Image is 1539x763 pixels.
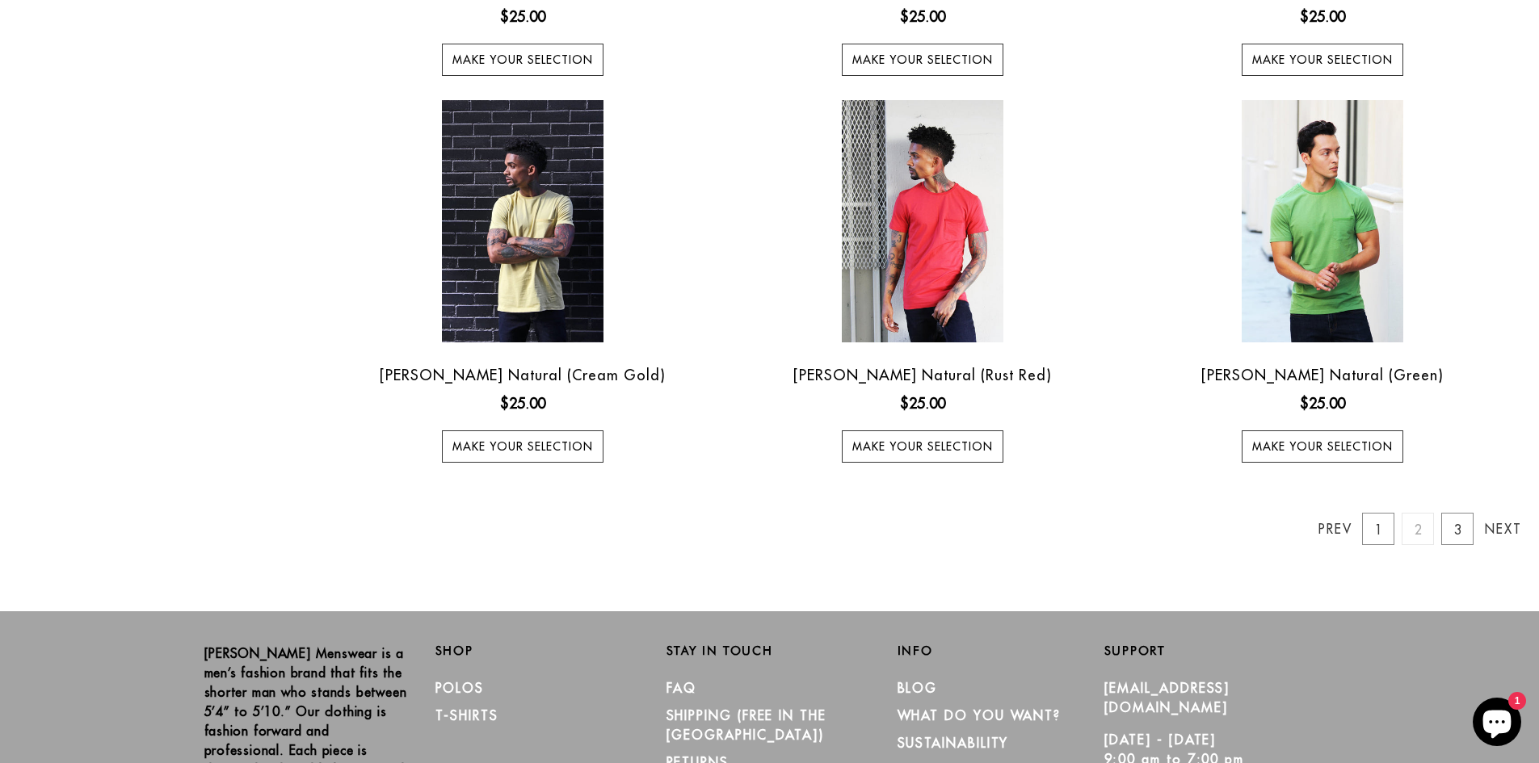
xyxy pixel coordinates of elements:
[898,707,1062,723] a: What Do You Want?
[1104,680,1230,715] a: [EMAIL_ADDRESS][DOMAIN_NAME]
[442,44,603,76] a: Make your selection
[1485,513,1517,545] a: Next
[666,707,826,743] a: SHIPPING (Free in the [GEOGRAPHIC_DATA])
[900,392,945,414] ins: $25.00
[842,44,1003,76] a: Make your selection
[1104,644,1335,658] h2: Support
[898,644,1104,658] h2: Info
[842,100,1003,342] img: Otero Natural (Rust Red)
[435,680,485,696] a: Polos
[1242,44,1403,76] a: Make your selection
[900,6,945,27] ins: $25.00
[500,6,545,27] ins: $25.00
[1300,6,1345,27] ins: $25.00
[898,680,938,696] a: Blog
[442,430,603,463] a: Make your selection
[500,392,545,414] ins: $25.00
[793,366,1052,384] a: [PERSON_NAME] Natural (Rust Red)
[1441,513,1474,545] a: 3
[442,100,603,342] img: Otero Natural (Cream Gold)
[842,430,1003,463] a: Make your selection
[666,680,697,696] a: FAQ
[1468,698,1526,750] inbox-online-store-chat: Shopify online store chat
[435,707,498,723] a: T-Shirts
[1242,100,1403,342] img: Otero Natural (Green)
[1362,513,1394,545] a: 1
[1300,392,1345,414] ins: $25.00
[898,735,1009,751] a: Sustainability
[1318,513,1351,545] a: Prev
[726,100,1118,342] a: Otero Natural (Rust Red)
[326,100,718,342] a: Otero Natural (Cream Gold)
[666,644,873,658] h2: Stay in Touch
[1242,430,1403,463] a: Make your selection
[1127,100,1519,342] a: Otero Natural (Green)
[1201,366,1444,384] a: [PERSON_NAME] Natural (Green)
[435,644,642,658] h2: Shop
[380,366,666,384] a: [PERSON_NAME] Natural (Cream Gold)
[1402,513,1434,545] a: 2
